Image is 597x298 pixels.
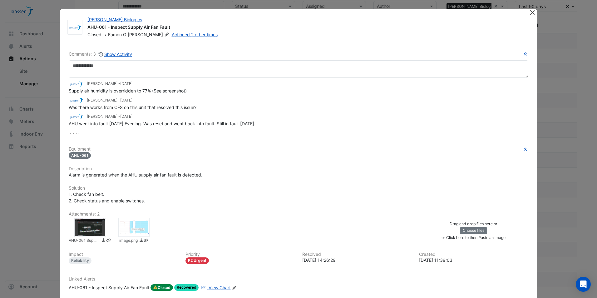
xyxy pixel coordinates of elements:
[302,252,412,257] h6: Resolved
[200,284,230,291] a: View Chart
[118,218,150,237] div: image.png
[69,152,91,159] span: AHU-061
[103,32,107,37] span: ->
[69,166,528,171] h6: Description
[108,32,126,37] span: Eamon O
[120,114,132,119] span: 2025-09-10 11:40:13
[69,284,149,291] div: AHU-061 - Inspect Supply Air Fan Fault
[87,97,132,103] small: [PERSON_NAME] -
[69,51,132,58] div: Comments: 3
[529,9,536,16] button: Close
[185,252,295,257] h6: Priority
[101,238,106,244] a: Download
[69,257,91,264] div: Reliability
[150,284,173,291] span: Closed
[185,257,209,264] div: P2 Urgent
[120,98,132,102] span: 2025-09-24 14:23:12
[69,97,84,104] img: JnJ Janssen
[69,105,196,110] span: Was there works from CES on this unit that resolved this issue?
[144,238,148,244] a: Copy link to clipboard
[69,186,528,191] h6: Solution
[442,235,506,240] small: or Click here to then Paste an image
[68,24,82,31] img: JnJ Janssen
[450,221,497,226] small: Drag and drop files here or
[69,147,528,152] h6: Equipment
[119,238,138,244] small: image.png
[69,276,528,282] h6: Linked Alerts
[69,81,84,87] img: JnJ Janssen
[69,113,84,120] img: JnJ Janssen
[87,114,132,119] small: [PERSON_NAME] -
[419,252,528,257] h6: Created
[460,227,487,234] button: Choose files
[69,172,202,177] span: Alarm is generated when the AHU supply air fan fault is detected.
[139,238,144,244] a: Download
[69,191,145,203] span: 1. Check fan belt. 2. Check status and enable switches.
[87,24,522,32] div: AHU-061 - Inspect Supply Air Fan Fault
[576,277,591,292] div: Open Intercom Messenger
[98,51,132,58] button: Show Activity
[74,218,106,237] div: AHU-061 Sup Hum Override.png
[69,121,255,126] span: AHU went into fault [DATE] Evening. Was reset and went back into fault. Still in fault [DATE].
[87,17,142,22] a: [PERSON_NAME] Biologics
[419,257,528,263] div: [DATE] 11:39:03
[174,284,199,291] span: Recovered
[128,32,170,38] span: [PERSON_NAME]
[69,88,187,93] span: Supply air humidity is overridden to 77% (See screenshot)
[120,81,132,86] span: 2025-09-24 14:27:17
[302,257,412,263] div: [DATE] 14:26:29
[69,238,100,244] small: AHU-061 Sup Hum Override.png
[172,32,218,37] a: Actioned 2 other times
[87,81,132,87] small: [PERSON_NAME] -
[106,238,111,244] a: Copy link to clipboard
[87,32,101,37] span: Closed
[69,252,178,257] h6: Impact
[232,286,237,290] fa-icon: Edit Linked Alerts
[69,211,528,217] h6: Attachments: 2
[209,285,231,290] span: View Chart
